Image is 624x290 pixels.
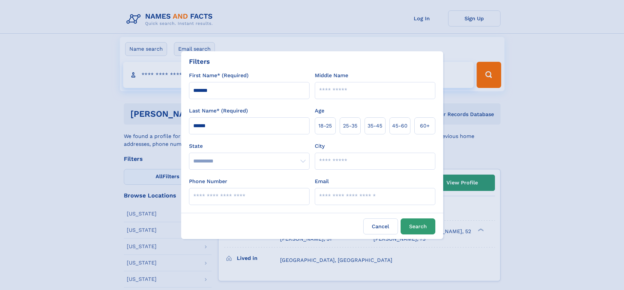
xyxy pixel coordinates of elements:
[318,122,332,130] span: 18‑25
[315,178,329,185] label: Email
[420,122,430,130] span: 60+
[189,107,248,115] label: Last Name* (Required)
[368,122,382,130] span: 35‑45
[315,107,324,115] label: Age
[392,122,407,130] span: 45‑60
[189,72,249,79] label: First Name* (Required)
[363,218,398,234] label: Cancel
[315,72,348,79] label: Middle Name
[189,57,210,66] div: Filters
[189,142,310,150] label: State
[401,218,435,234] button: Search
[315,142,325,150] label: City
[189,178,227,185] label: Phone Number
[343,122,357,130] span: 25‑35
